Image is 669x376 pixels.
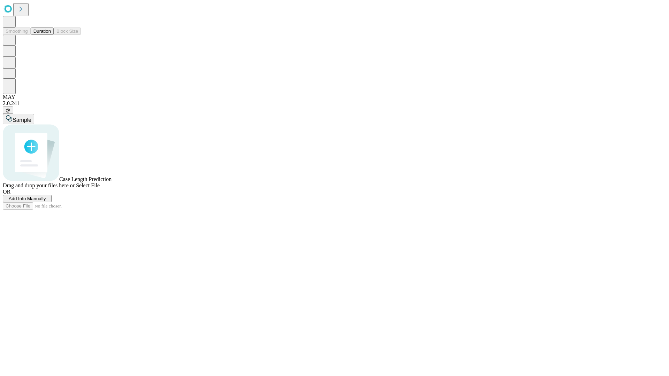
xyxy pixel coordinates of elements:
[3,100,666,107] div: 2.0.241
[3,189,10,195] span: OR
[3,28,31,35] button: Smoothing
[3,182,75,188] span: Drag and drop your files here or
[3,107,13,114] button: @
[3,94,666,100] div: MAY
[3,195,52,202] button: Add Info Manually
[54,28,81,35] button: Block Size
[76,182,100,188] span: Select File
[31,28,54,35] button: Duration
[3,114,34,124] button: Sample
[6,108,10,113] span: @
[13,117,31,123] span: Sample
[59,176,111,182] span: Case Length Prediction
[9,196,46,201] span: Add Info Manually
